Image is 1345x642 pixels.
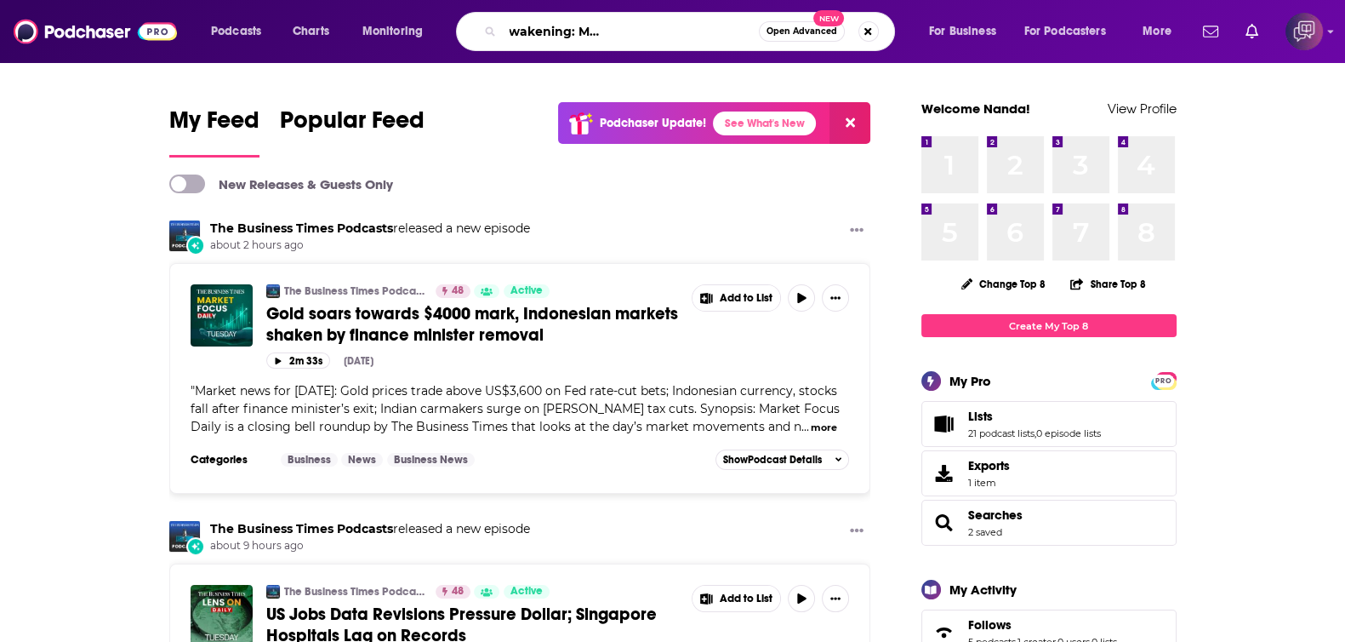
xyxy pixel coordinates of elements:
a: 0 episode lists [1036,427,1101,439]
button: Open AdvancedNew [759,21,845,42]
img: The Business Times Podcasts [169,521,200,552]
a: Welcome Nanda! [921,100,1030,117]
button: Show More Button [692,586,781,611]
span: Follows [968,617,1012,633]
a: Lists [927,412,961,436]
a: Popular Feed [280,106,425,158]
span: 48 [452,583,464,600]
span: Open Advanced [767,27,837,36]
span: Add to List [720,292,772,305]
button: open menu [350,18,445,45]
a: 21 podcast lists [968,427,1034,439]
a: Searches [968,507,1023,523]
div: Search podcasts, credits, & more... [472,12,911,51]
span: Show Podcast Details [723,454,822,466]
p: Podchaser Update! [600,116,706,130]
img: Podchaser - Follow, Share and Rate Podcasts [14,15,177,48]
button: Show More Button [822,585,849,612]
span: Market news for [DATE]: Gold prices trade above US$3,600 on Fed rate-cut bets; Indonesian currenc... [191,383,840,434]
div: New Episode [186,537,205,556]
a: View Profile [1108,100,1177,117]
div: My Pro [949,373,991,389]
h3: released a new episode [210,221,530,237]
span: Popular Feed [280,106,425,145]
a: New Releases & Guests Only [169,175,393,193]
a: The Business Times Podcasts [210,521,393,536]
button: Show More Button [692,285,781,311]
a: Show notifications dropdown [1196,17,1225,46]
a: 48 [436,284,470,298]
a: See What's New [713,112,816,135]
span: Exports [968,458,1010,473]
span: about 2 hours ago [210,238,530,253]
span: 48 [452,283,464,300]
span: Searches [921,500,1177,546]
span: ... [801,419,809,434]
span: about 9 hours ago [210,539,530,553]
button: Show More Button [843,221,870,242]
a: 2 saved [968,526,1002,538]
span: Gold soars towards $4000 mark, Indonesian markets shaken by finance minister removal [266,303,678,346]
a: Follows [968,617,1117,633]
a: The Business Times Podcasts [284,585,425,599]
span: Logged in as corioliscompany [1285,13,1323,50]
button: Show More Button [843,521,870,542]
button: Show More Button [822,284,849,312]
span: Monitoring [362,20,423,43]
a: Searches [927,511,961,535]
a: Show notifications dropdown [1239,17,1265,46]
span: Active [510,283,543,300]
h3: Categories [191,453,267,467]
span: Podcasts [211,20,261,43]
img: The Business Times Podcasts [266,585,280,599]
button: open menu [917,18,1017,45]
a: My Feed [169,106,259,158]
span: 1 item [968,477,1010,489]
a: Gold soars towards $4000 mark, Indonesian markets shaken by finance minister removal [266,303,680,346]
span: PRO [1154,375,1174,387]
button: open menu [1013,18,1131,45]
button: Show profile menu [1285,13,1323,50]
div: New Episode [186,236,205,255]
a: Create My Top 8 [921,314,1177,337]
img: Gold soars towards $4000 mark, Indonesian markets shaken by finance minister removal [191,284,253,347]
a: Charts [282,18,339,45]
span: " [191,383,840,434]
button: 2m 33s [266,353,330,369]
button: more [811,421,837,435]
h3: released a new episode [210,521,530,537]
a: The Business Times Podcasts [210,221,393,236]
span: For Podcasters [1024,20,1106,43]
span: More [1143,20,1171,43]
a: Business News [387,453,475,467]
button: open menu [199,18,283,45]
span: , [1034,427,1036,439]
button: Share Top 8 [1069,267,1146,301]
a: 48 [436,585,470,599]
span: New [813,10,844,26]
span: For Business [929,20,996,43]
span: Charts [293,20,329,43]
img: User Profile [1285,13,1323,50]
a: Business [281,453,338,467]
img: The Business Times Podcasts [169,221,200,251]
a: Active [504,284,550,298]
span: Exports [927,461,961,485]
button: ShowPodcast Details [715,450,850,470]
img: The Business Times Podcasts [266,284,280,298]
button: Change Top 8 [951,273,1057,295]
span: My Feed [169,106,259,145]
a: News [341,453,383,467]
a: Active [504,585,550,599]
span: Lists [968,409,993,424]
span: Add to List [720,593,772,605]
a: The Business Times Podcasts [284,284,425,298]
a: PRO [1154,374,1174,387]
